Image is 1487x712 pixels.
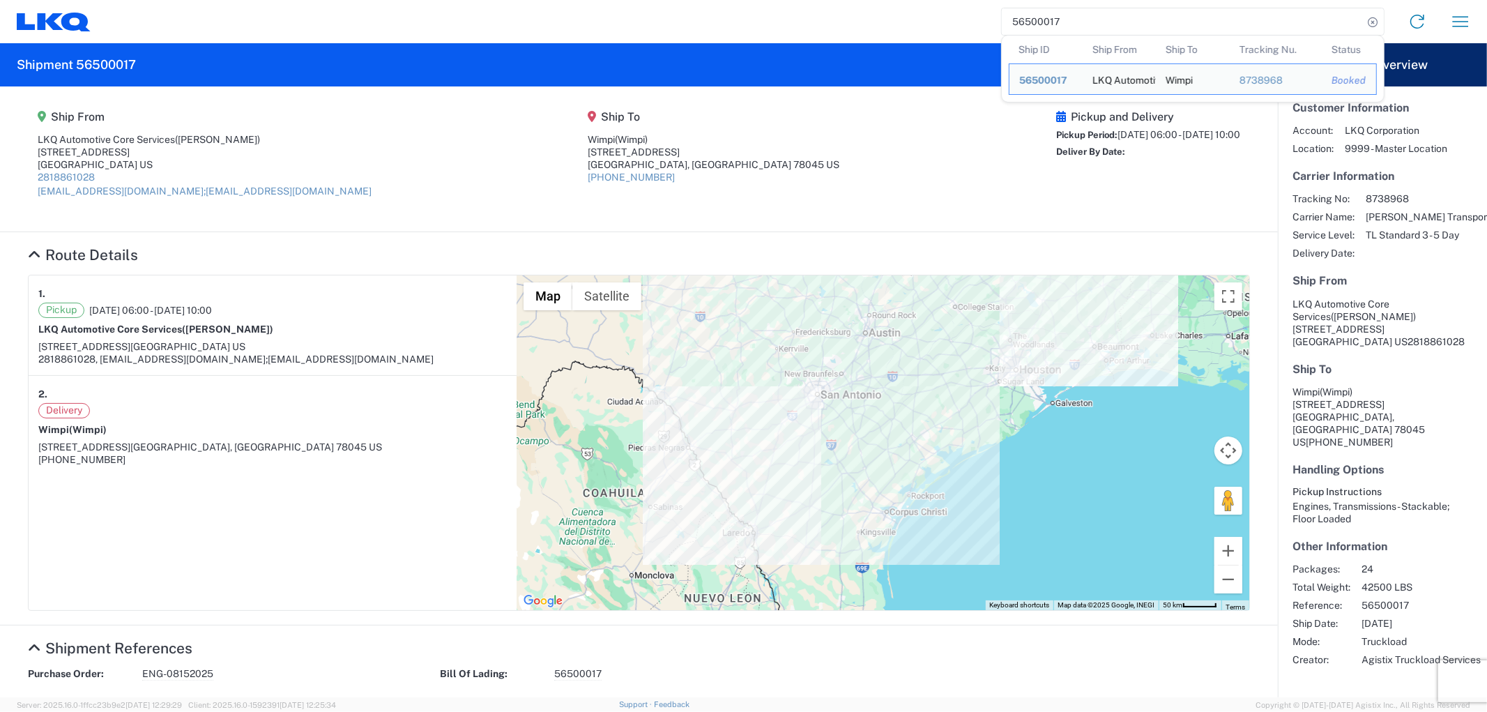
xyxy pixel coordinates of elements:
[38,133,372,146] div: LKQ Automotive Core Services
[1292,653,1350,666] span: Creator:
[572,282,641,310] button: Show satellite imagery
[1345,142,1447,155] span: 9999 - Master Location
[38,146,372,158] div: [STREET_ADDRESS]
[1214,437,1242,464] button: Map camera controls
[1166,64,1193,94] div: Wimpi
[1009,36,1083,63] th: Ship ID
[130,441,382,453] span: [GEOGRAPHIC_DATA], [GEOGRAPHIC_DATA] 78045 US
[38,441,130,453] span: [STREET_ADDRESS]
[1306,437,1393,448] span: [PHONE_NUMBER]
[1292,463,1472,476] h5: Handling Options
[38,303,84,318] span: Pickup
[1056,110,1240,123] h5: Pickup and Delivery
[1292,169,1472,183] h5: Carrier Information
[440,667,544,681] strong: Bill Of Lading:
[1292,124,1334,137] span: Account:
[1118,129,1240,140] span: [DATE] 06:00 - [DATE] 10:00
[588,158,840,171] div: [GEOGRAPHIC_DATA], [GEOGRAPHIC_DATA] 78045 US
[1292,247,1355,259] span: Delivery Date:
[520,592,566,610] img: Google
[1292,298,1472,348] address: [GEOGRAPHIC_DATA] US
[1292,211,1355,223] span: Carrier Name:
[1292,599,1350,612] span: Reference:
[1226,603,1245,611] a: Terms
[1292,617,1350,630] span: Ship Date:
[38,424,107,435] strong: Wimpi
[989,600,1049,610] button: Keyboard shortcuts
[28,667,132,681] strong: Purchase Order:
[1292,486,1472,498] h6: Pickup Instructions
[1240,74,1312,86] div: 8738968
[175,134,260,145] span: ([PERSON_NAME])
[1362,653,1481,666] span: Agistix Truckload Services
[588,110,840,123] h5: Ship To
[654,700,689,709] a: Feedback
[38,324,273,335] strong: LKQ Automotive Core Services
[38,285,45,303] strong: 1.
[1292,540,1472,553] h5: Other Information
[1362,599,1481,612] span: 56500017
[588,133,840,146] div: Wimpi
[520,592,566,610] a: Open this area in Google Maps (opens a new window)
[1019,74,1073,86] div: 56500017
[1156,36,1230,63] th: Ship To
[38,172,95,183] a: 2818861028
[142,667,213,681] span: ENG-08152025
[38,341,130,352] span: [STREET_ADDRESS]
[1408,336,1465,347] span: 2818861028
[1292,298,1389,322] span: LKQ Automotive Core Services
[524,282,572,310] button: Show street map
[1058,601,1154,609] span: Map data ©2025 Google, INEGI
[554,667,602,681] span: 56500017
[125,701,182,709] span: [DATE] 12:29:29
[1292,324,1385,335] span: [STREET_ADDRESS]
[1331,311,1416,322] span: ([PERSON_NAME])
[1292,386,1472,448] address: [GEOGRAPHIC_DATA], [GEOGRAPHIC_DATA] 78045 US
[182,324,273,335] span: ([PERSON_NAME])
[1292,563,1350,575] span: Packages:
[1214,487,1242,515] button: Drag Pegman onto the map to open Street View
[1083,36,1157,63] th: Ship From
[1322,36,1377,63] th: Status
[1362,635,1481,648] span: Truckload
[188,701,336,709] span: Client: 2025.16.0-1592391
[1292,274,1472,287] h5: Ship From
[1292,363,1472,376] h5: Ship To
[28,246,138,264] a: Hide Details
[1292,229,1355,241] span: Service Level:
[1159,600,1221,610] button: Map Scale: 50 km per 46 pixels
[38,453,507,466] div: [PHONE_NUMBER]
[1009,36,1384,102] table: Search Results
[588,172,676,183] a: [PHONE_NUMBER]
[1332,74,1366,86] div: Booked
[1292,500,1472,525] div: Engines, Transmissions - Stackable; Floor Loaded
[1320,386,1352,397] span: (Wimpi)
[1019,75,1067,86] span: 56500017
[1214,282,1242,310] button: Toggle fullscreen view
[17,56,136,73] h2: Shipment 56500017
[1345,124,1447,137] span: LKQ Corporation
[1056,146,1125,157] span: Deliver By Date:
[1292,581,1350,593] span: Total Weight:
[1362,563,1481,575] span: 24
[1230,36,1322,63] th: Tracking Nu.
[1362,617,1481,630] span: [DATE]
[1362,581,1481,593] span: 42500 LBS
[1292,635,1350,648] span: Mode:
[1002,8,1363,35] input: Shipment, tracking or reference number
[38,353,507,365] div: 2818861028, [EMAIL_ADDRESS][DOMAIN_NAME];[EMAIL_ADDRESS][DOMAIN_NAME]
[38,185,372,197] a: [EMAIL_ADDRESS][DOMAIN_NAME];[EMAIL_ADDRESS][DOMAIN_NAME]
[17,701,182,709] span: Server: 2025.16.0-1ffcc23b9e2
[130,341,245,352] span: [GEOGRAPHIC_DATA] US
[1292,142,1334,155] span: Location:
[616,134,648,145] span: (Wimpi)
[280,701,336,709] span: [DATE] 12:25:34
[588,146,840,158] div: [STREET_ADDRESS]
[1292,101,1472,114] h5: Customer Information
[69,424,107,435] span: (Wimpi)
[1092,64,1147,94] div: LKQ Automotive Core Services
[1256,699,1470,711] span: Copyright © [DATE]-[DATE] Agistix Inc., All Rights Reserved
[1163,601,1182,609] span: 50 km
[28,639,192,657] a: Hide Details
[38,158,372,171] div: [GEOGRAPHIC_DATA] US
